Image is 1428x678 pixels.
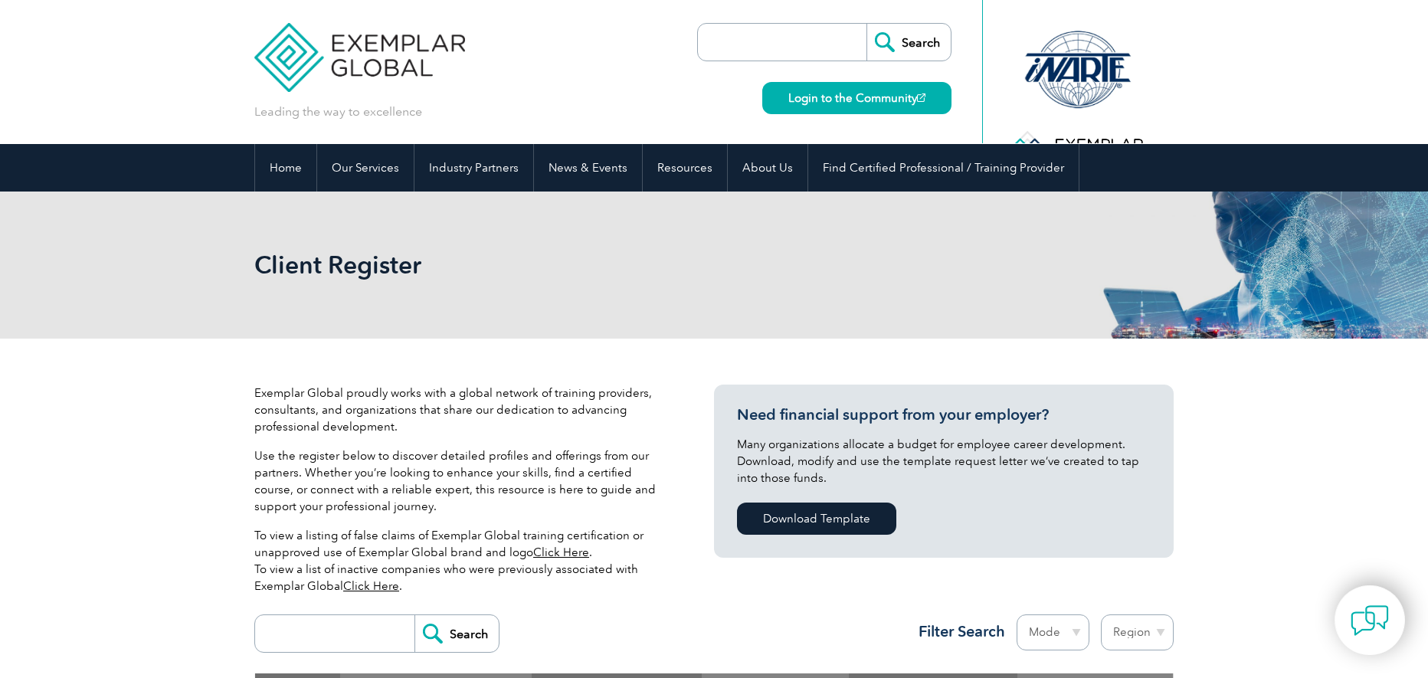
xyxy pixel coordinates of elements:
a: Click Here [343,579,399,593]
a: Industry Partners [414,144,533,192]
a: Find Certified Professional / Training Provider [808,144,1079,192]
p: Use the register below to discover detailed profiles and offerings from our partners. Whether you... [254,447,668,515]
a: Login to the Community [762,82,951,114]
input: Search [866,24,951,61]
a: News & Events [534,144,642,192]
a: Click Here [533,545,589,559]
a: About Us [728,144,807,192]
p: Leading the way to excellence [254,103,422,120]
h3: Filter Search [909,622,1005,641]
a: Resources [643,144,727,192]
input: Search [414,615,499,652]
p: To view a listing of false claims of Exemplar Global training certification or unapproved use of ... [254,527,668,594]
h3: Need financial support from your employer? [737,405,1151,424]
p: Exemplar Global proudly works with a global network of training providers, consultants, and organ... [254,385,668,435]
a: Our Services [317,144,414,192]
p: Many organizations allocate a budget for employee career development. Download, modify and use th... [737,436,1151,486]
img: open_square.png [917,93,925,102]
h2: Client Register [254,253,898,277]
img: contact-chat.png [1351,601,1389,640]
a: Download Template [737,503,896,535]
a: Home [255,144,316,192]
